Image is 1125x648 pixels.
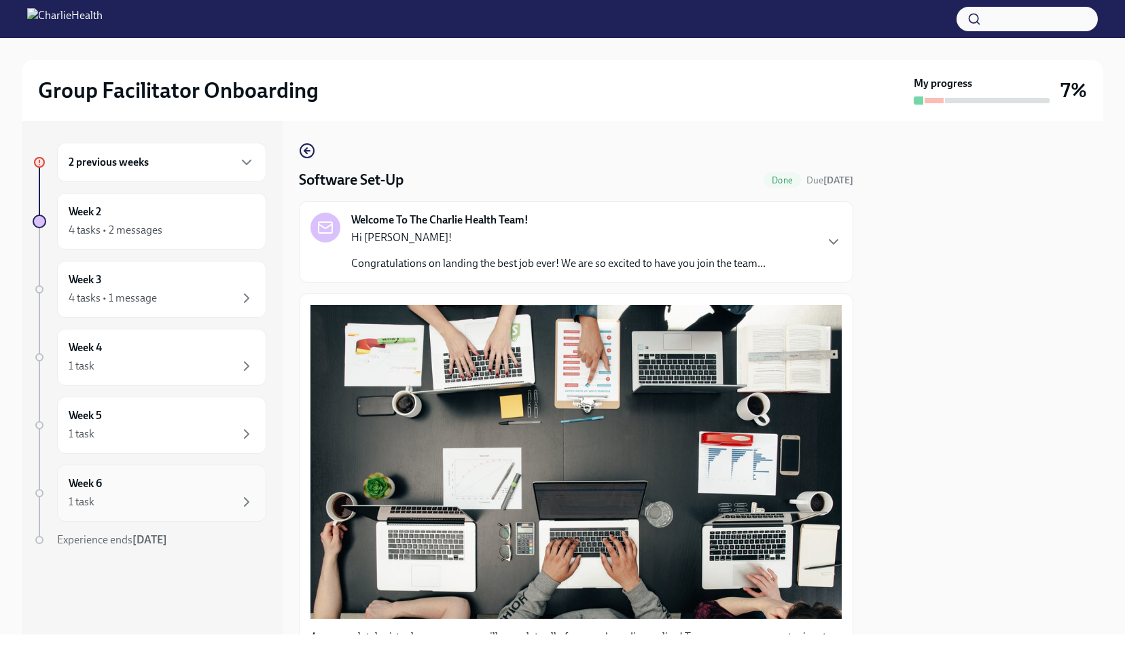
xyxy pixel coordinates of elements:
a: Week 41 task [33,329,266,386]
a: Week 24 tasks • 2 messages [33,193,266,250]
h6: Week 5 [69,408,102,423]
a: Week 34 tasks • 1 message [33,261,266,318]
strong: Welcome To The Charlie Health Team! [351,213,529,228]
strong: [DATE] [823,175,853,186]
h6: Week 3 [69,272,102,287]
h6: Week 6 [69,476,102,491]
span: Done [764,175,801,185]
div: 2 previous weeks [57,143,266,182]
a: Week 61 task [33,465,266,522]
strong: My progress [914,76,972,91]
span: September 3rd, 2025 10:00 [806,174,853,187]
p: Hi [PERSON_NAME]! [351,230,766,245]
img: CharlieHealth [27,8,103,30]
div: 1 task [69,427,94,442]
p: Congratulations on landing the best job ever! We are so excited to have you join the team... [351,256,766,271]
h2: Group Facilitator Onboarding [38,77,319,104]
div: 1 task [69,359,94,374]
button: Zoom image [310,305,842,619]
span: Experience ends [57,533,167,546]
h6: Week 4 [69,340,102,355]
div: 4 tasks • 1 message [69,291,157,306]
span: Due [806,175,853,186]
div: 4 tasks • 2 messages [69,223,162,238]
h4: Software Set-Up [299,170,404,190]
h3: 7% [1060,78,1087,103]
a: Week 51 task [33,397,266,454]
div: 1 task [69,494,94,509]
h6: 2 previous weeks [69,155,149,170]
h6: Week 2 [69,204,101,219]
strong: [DATE] [132,533,167,546]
